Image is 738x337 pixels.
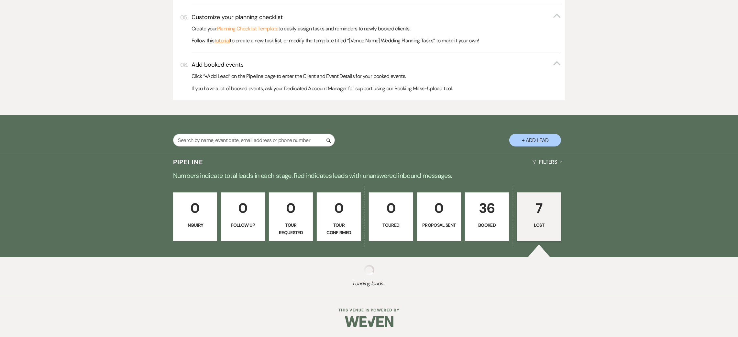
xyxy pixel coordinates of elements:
p: 0 [321,197,357,219]
p: Inquiry [177,222,213,229]
a: tutorial [215,37,230,45]
p: 0 [273,197,309,219]
p: Toured [373,222,409,229]
p: Create your to easily assign tasks and reminders to newly booked clients. [192,25,561,33]
button: Customize your planning checklist [192,13,561,21]
p: Numbers indicate total leads in each stage. Red indicates leads with unanswered inbound messages. [136,170,602,181]
a: Planning Checklist Template [217,25,279,33]
a: 36Booked [465,192,509,241]
a: 0Inquiry [173,192,217,241]
p: Proposal Sent [421,222,457,229]
h3: Add booked events [192,61,244,69]
a: 7Lost [517,192,561,241]
p: 36 [469,197,505,219]
span: Loading leads... [37,280,701,288]
h3: Pipeline [173,158,204,167]
p: 0 [373,197,409,219]
p: 0 [177,197,213,219]
input: Search by name, event date, email address or phone number [173,134,335,147]
p: Click “+Add Lead” on the Pipeline page to enter the Client and Event Details for your booked events. [192,72,561,81]
a: 0Proposal Sent [417,192,461,241]
button: + Add Lead [509,134,561,147]
a: 0Tour Requested [269,192,313,241]
p: Follow this to create a new task list, or modify the template titled “[Venue Name] Wedding Planni... [192,37,561,45]
button: Add booked events [192,61,561,69]
img: loading spinner [364,265,374,275]
img: Weven Logo [345,310,393,333]
a: 0Follow Up [221,192,265,241]
p: Tour Requested [273,222,309,236]
p: Follow Up [225,222,261,229]
p: 7 [521,197,557,219]
h3: Customize your planning checklist [192,13,283,21]
a: 0Tour Confirmed [317,192,361,241]
p: Tour Confirmed [321,222,357,236]
p: Lost [521,222,557,229]
a: 0Toured [369,192,413,241]
p: 0 [421,197,457,219]
p: If you have a lot of booked events, ask your Dedicated Account Manager for support using our Book... [192,84,561,93]
p: 0 [225,197,261,219]
button: Filters [530,153,565,170]
p: Booked [469,222,505,229]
